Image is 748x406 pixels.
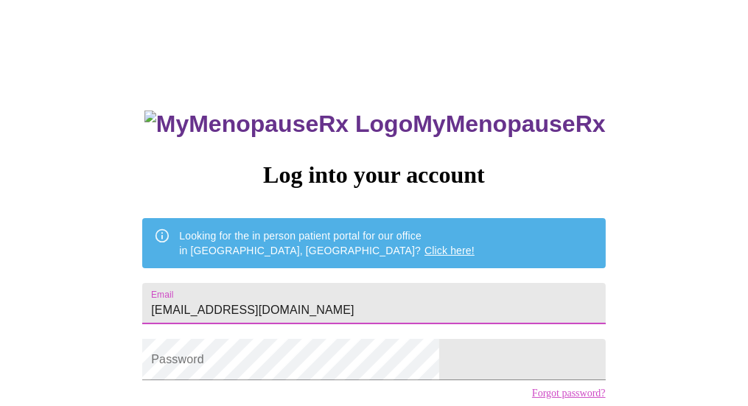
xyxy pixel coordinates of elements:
h3: MyMenopauseRx [144,111,606,138]
img: MyMenopauseRx Logo [144,111,413,138]
a: Click here! [424,245,475,256]
div: Looking for the in person patient portal for our office in [GEOGRAPHIC_DATA], [GEOGRAPHIC_DATA]? [179,223,475,264]
a: Forgot password? [532,388,606,399]
h3: Log into your account [142,161,605,189]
